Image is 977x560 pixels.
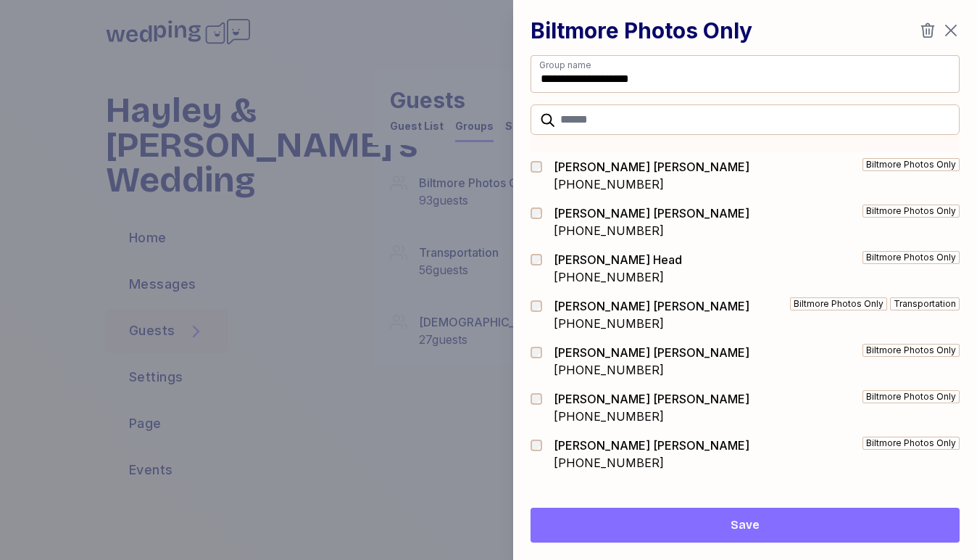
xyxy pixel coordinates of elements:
div: [PHONE_NUMBER] [554,222,749,239]
div: Biltmore Photos Only [862,158,960,171]
div: [PHONE_NUMBER] [554,315,749,332]
div: [PERSON_NAME] [PERSON_NAME] [554,437,749,454]
div: [PHONE_NUMBER] [554,176,749,193]
div: [PERSON_NAME] [PERSON_NAME] [554,390,749,408]
h1: Biltmore Photos Only [531,17,752,44]
div: Biltmore Photos Only [862,251,960,264]
div: [PERSON_NAME] [PERSON_NAME] [554,297,749,315]
div: Biltmore Photos Only [862,390,960,403]
div: Biltmore Photos Only [862,437,960,450]
div: [PHONE_NUMBER] [554,408,749,425]
span: Save [731,516,760,534]
div: [PERSON_NAME] [PERSON_NAME] [554,344,749,361]
div: Biltmore Photos Only [862,205,960,218]
div: [PHONE_NUMBER] [554,361,749,379]
div: Biltmore Photos Only [790,297,887,310]
div: Transportation [890,297,960,310]
button: Save [531,508,960,543]
div: [PERSON_NAME] Head [554,251,682,268]
input: Group name [531,55,960,93]
div: [PERSON_NAME] [PERSON_NAME] [554,158,749,176]
div: [PHONE_NUMBER] [554,268,682,286]
div: [PHONE_NUMBER] [554,454,749,472]
div: Biltmore Photos Only [862,344,960,357]
div: [PERSON_NAME] [PERSON_NAME] [554,205,749,222]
